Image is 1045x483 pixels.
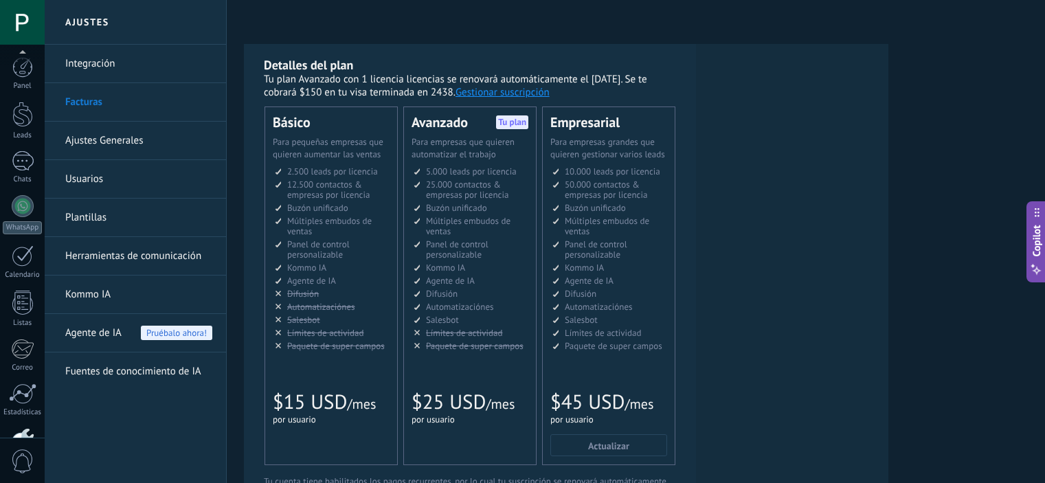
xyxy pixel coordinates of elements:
span: Panel de control personalizable [565,238,627,260]
span: Salesbot [565,314,598,326]
li: Agente de IA [45,314,226,352]
span: por usuario [550,414,594,425]
span: $45 USD [550,389,625,415]
span: Múltiples embudos de ventas [565,215,649,237]
span: Copilot [1030,225,1044,256]
a: Kommo IA [65,276,212,314]
a: Facturas [65,83,212,122]
div: Estadísticas [3,408,43,417]
a: Plantillas [65,199,212,237]
div: Panel [3,82,43,91]
a: Herramientas de comunicación [65,237,212,276]
li: Kommo IA [45,276,226,314]
li: Plantillas [45,199,226,237]
a: Ajustes Generales [65,122,212,160]
span: Para empresas grandes que quieren gestionar varios leads [550,136,665,160]
span: Buzón unificado [565,202,626,214]
a: Usuarios [65,160,212,199]
span: 10.000 leads por licencia [565,166,660,177]
li: Fuentes de conocimiento de IA [45,352,226,390]
a: Agente de IA Pruébalo ahora! [65,314,212,352]
span: Actualizar [588,441,629,451]
div: Calendario [3,271,43,280]
span: 50.000 contactos & empresas por licencia [565,179,647,201]
li: Integración [45,45,226,83]
span: Paquete de super campos [565,340,662,352]
span: Difusión [565,288,596,300]
span: Pruébalo ahora! [141,326,212,340]
span: /mes [625,395,653,413]
a: Integración [65,45,212,83]
div: WhatsApp [3,221,42,234]
span: Kommo IA [565,262,604,273]
button: Actualizar [550,434,667,456]
div: Tu plan Avanzado con 1 licencia licencias se renovará automáticamente el [DATE]. Se te cobrará $1... [264,73,676,99]
button: Gestionar suscripción [456,86,550,99]
li: Usuarios [45,160,226,199]
div: Correo [3,363,43,372]
div: Empresarial [550,115,667,129]
li: Herramientas de comunicación [45,237,226,276]
span: Agente de IA [565,275,614,287]
b: Detalles del plan [264,57,353,73]
span: Límites de actividad [565,327,642,339]
div: Listas [3,319,43,328]
span: Automatizaciónes [565,301,633,313]
a: Fuentes de conocimiento de IA [65,352,212,391]
li: Facturas [45,83,226,122]
div: Leads [3,131,43,140]
li: Ajustes Generales [45,122,226,160]
span: Agente de IA [65,314,122,352]
div: Chats [3,175,43,184]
